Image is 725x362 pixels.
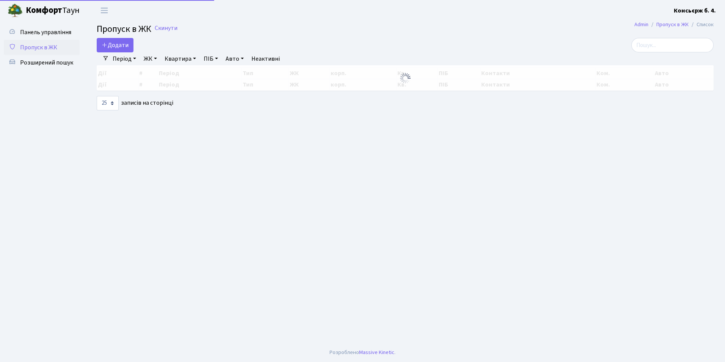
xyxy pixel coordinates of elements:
[8,3,23,18] img: logo.png
[97,38,133,52] a: Додати
[97,96,119,110] select: записів на сторінці
[248,52,283,65] a: Неактивні
[26,4,62,16] b: Комфорт
[97,96,173,110] label: записів на сторінці
[26,4,80,17] span: Таун
[4,40,80,55] a: Пропуск в ЖК
[20,28,71,36] span: Панель управління
[223,52,247,65] a: Авто
[623,17,725,33] nav: breadcrumb
[330,348,395,357] div: Розроблено .
[674,6,716,15] a: Консьєрж б. 4.
[102,41,129,49] span: Додати
[201,52,221,65] a: ПІБ
[359,348,394,356] a: Massive Kinetic
[110,52,139,65] a: Період
[399,72,411,84] img: Обробка...
[656,20,689,28] a: Пропуск в ЖК
[162,52,199,65] a: Квартира
[4,55,80,70] a: Розширений пошук
[155,25,177,32] a: Скинути
[689,20,714,29] li: Список
[631,38,714,52] input: Пошук...
[97,22,151,36] span: Пропуск в ЖК
[95,4,114,17] button: Переключити навігацію
[141,52,160,65] a: ЖК
[20,58,73,67] span: Розширений пошук
[634,20,648,28] a: Admin
[4,25,80,40] a: Панель управління
[20,43,57,52] span: Пропуск в ЖК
